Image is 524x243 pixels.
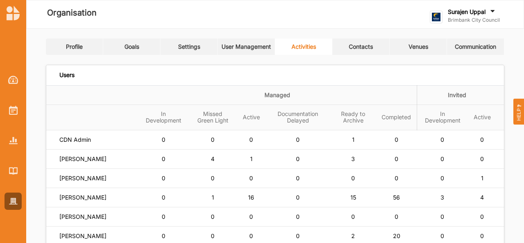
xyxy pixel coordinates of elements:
div: Communication [455,43,496,50]
label: Active [243,114,260,121]
label: CDN Admin [59,136,91,143]
label: [PERSON_NAME] [59,194,106,201]
span: 0 [211,232,215,239]
span: 0 [296,194,300,201]
span: 0 [440,232,444,239]
span: 0 [440,175,444,182]
span: 16 [248,194,254,201]
span: 0 [162,136,165,143]
span: 0 [440,136,444,143]
span: 0 [249,232,253,239]
div: User Management [221,43,271,50]
div: Settings [178,43,200,50]
span: 0 [249,136,253,143]
a: Dashboard [5,71,22,89]
label: Missed Green Light [194,111,231,124]
label: Ready to Archive [336,111,370,124]
div: Goals [124,43,139,50]
span: 0 [249,175,253,182]
div: Activities [291,43,316,50]
span: 20 [393,232,400,239]
span: 56 [393,194,400,201]
div: Venues [409,43,428,50]
label: [PERSON_NAME] [59,213,106,220]
span: 0 [162,232,165,239]
span: 3 [351,155,355,162]
span: 0 [480,213,484,220]
span: 0 [211,213,215,220]
label: In Development [144,111,183,124]
span: 15 [350,194,356,201]
img: Organisation [9,198,18,205]
label: Organisation [47,6,97,20]
span: 0 [296,232,300,239]
label: [PERSON_NAME] [59,175,106,182]
label: Surajen Uppal [448,8,486,16]
span: 0 [440,213,444,220]
div: Contacts [349,43,373,50]
span: 4 [211,155,215,162]
label: [PERSON_NAME] [59,155,106,163]
th: Managed [138,85,417,104]
label: In Development [423,111,462,124]
span: 3 [440,194,444,201]
label: Documentation Delayed [271,111,325,124]
span: 0 [211,175,215,182]
span: 0 [440,155,444,162]
span: 0 [480,155,484,162]
span: 0 [296,213,300,220]
span: 0 [162,175,165,182]
a: Reports [5,132,22,149]
img: Reports [9,137,18,144]
a: Organisation [5,193,22,210]
label: Brimbank City Council [448,17,500,23]
div: Profile [66,43,83,50]
span: 1 [481,175,483,182]
img: Dashboard [8,76,18,84]
span: 0 [296,136,300,143]
img: logo [430,11,443,23]
span: 0 [395,213,398,220]
span: 1 [212,194,214,201]
span: 4 [480,194,484,201]
a: Library [5,162,22,179]
a: Activities [5,102,22,119]
label: Active [474,114,491,121]
div: Users [59,71,75,79]
span: 0 [480,232,484,239]
span: 0 [249,213,253,220]
span: 0 [211,136,215,143]
label: [PERSON_NAME] [59,232,106,240]
span: 1 [250,155,253,162]
span: 0 [351,175,355,182]
span: 0 [395,175,398,182]
span: 0 [162,213,165,220]
span: 0 [480,136,484,143]
img: Library [9,167,18,174]
span: 0 [395,136,398,143]
span: 0 [395,155,398,162]
span: 0 [162,155,165,162]
label: Completed [382,114,411,121]
span: 0 [296,155,300,162]
span: 0 [296,175,300,182]
span: 0 [351,213,355,220]
span: 0 [162,194,165,201]
span: 1 [352,136,355,143]
th: Invited [417,85,504,104]
img: logo [7,6,20,20]
img: Activities [9,106,18,115]
span: 2 [351,232,355,239]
